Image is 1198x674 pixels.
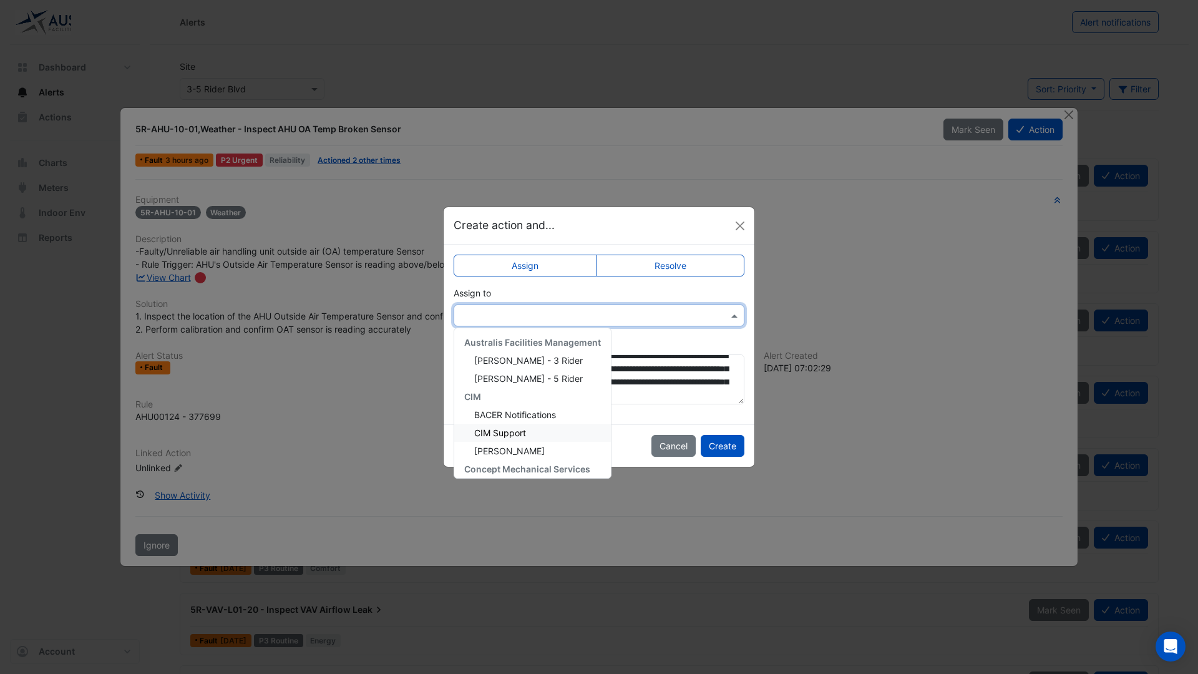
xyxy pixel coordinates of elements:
[464,464,590,474] span: Concept Mechanical Services
[464,337,601,348] span: Australis Facilities Management
[474,446,545,456] span: [PERSON_NAME]
[731,217,749,235] button: Close
[701,435,744,457] button: Create
[454,328,611,478] div: Options List
[454,217,555,233] h5: Create action and...
[474,355,583,366] span: [PERSON_NAME] - 3 Rider
[1156,632,1186,662] div: Open Intercom Messenger
[474,409,556,420] span: BACER Notifications
[474,373,583,384] span: [PERSON_NAME] - 5 Rider
[454,286,491,300] label: Assign to
[651,435,696,457] button: Cancel
[464,391,481,402] span: CIM
[474,427,526,438] span: CIM Support
[597,255,745,276] label: Resolve
[454,255,597,276] label: Assign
